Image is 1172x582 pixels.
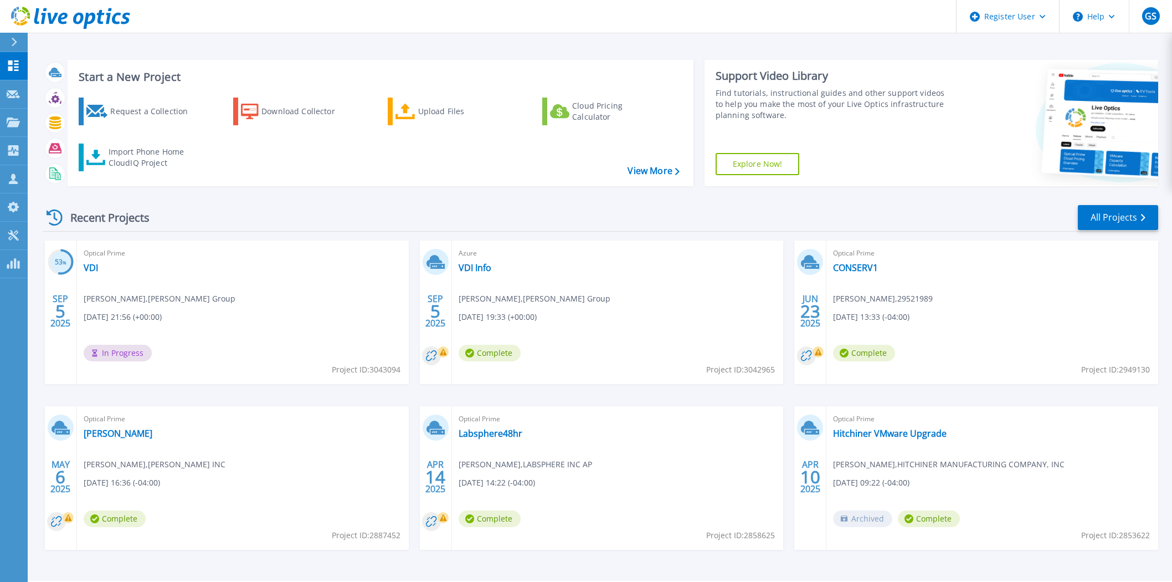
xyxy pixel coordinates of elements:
[84,458,225,471] span: [PERSON_NAME] , [PERSON_NAME] INC
[55,307,65,316] span: 5
[261,100,350,122] div: Download Collector
[48,256,74,269] h3: 53
[833,247,1152,259] span: Optical Prime
[84,510,146,527] span: Complete
[800,457,821,497] div: APR 2025
[800,307,820,316] span: 23
[55,472,65,482] span: 6
[459,413,777,425] span: Optical Prime
[706,529,775,542] span: Project ID: 2858625
[84,477,160,489] span: [DATE] 16:36 (-04:00)
[63,259,66,266] span: %
[233,98,357,125] a: Download Collector
[833,345,895,361] span: Complete
[425,472,445,482] span: 14
[572,100,661,122] div: Cloud Pricing Calculator
[84,345,152,361] span: In Progress
[332,529,400,542] span: Project ID: 2887452
[84,428,152,439] a: [PERSON_NAME]
[898,510,960,527] span: Complete
[459,311,537,323] span: [DATE] 19:33 (+00:00)
[1081,364,1150,376] span: Project ID: 2949130
[833,428,947,439] a: Hitchiner VMware Upgrade
[50,457,71,497] div: MAY 2025
[716,69,948,83] div: Support Video Library
[430,307,440,316] span: 5
[833,311,909,323] span: [DATE] 13:33 (-04:00)
[332,364,400,376] span: Project ID: 3043094
[800,291,821,331] div: JUN 2025
[459,458,592,471] span: [PERSON_NAME] , LABSPHERE INC AP
[716,153,800,175] a: Explore Now!
[459,510,521,527] span: Complete
[1078,205,1158,230] a: All Projects
[425,457,446,497] div: APR 2025
[1145,12,1156,21] span: GS
[459,477,535,489] span: [DATE] 14:22 (-04:00)
[1081,529,1150,542] span: Project ID: 2853622
[706,364,775,376] span: Project ID: 3042965
[833,458,1065,471] span: [PERSON_NAME] , HITCHINER MANUFACTURING COMPANY, INC
[833,510,892,527] span: Archived
[84,262,98,273] a: VDI
[425,291,446,331] div: SEP 2025
[79,71,679,83] h3: Start a New Project
[628,166,679,176] a: View More
[833,477,909,489] span: [DATE] 09:22 (-04:00)
[459,428,522,439] a: Labsphere48hr
[84,247,402,259] span: Optical Prime
[459,345,521,361] span: Complete
[542,98,666,125] a: Cloud Pricing Calculator
[800,472,820,482] span: 10
[833,293,933,305] span: [PERSON_NAME] , 29521989
[84,293,235,305] span: [PERSON_NAME] , [PERSON_NAME] Group
[716,88,948,121] div: Find tutorials, instructional guides and other support videos to help you make the most of your L...
[109,146,195,169] div: Import Phone Home CloudIQ Project
[43,204,165,231] div: Recent Projects
[110,100,199,122] div: Request a Collection
[50,291,71,331] div: SEP 2025
[459,293,610,305] span: [PERSON_NAME] , [PERSON_NAME] Group
[84,311,162,323] span: [DATE] 21:56 (+00:00)
[388,98,511,125] a: Upload Files
[84,413,402,425] span: Optical Prime
[459,262,491,273] a: VDI Info
[418,100,507,122] div: Upload Files
[79,98,202,125] a: Request a Collection
[833,413,1152,425] span: Optical Prime
[833,262,878,273] a: CONSERV1
[459,247,777,259] span: Azure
